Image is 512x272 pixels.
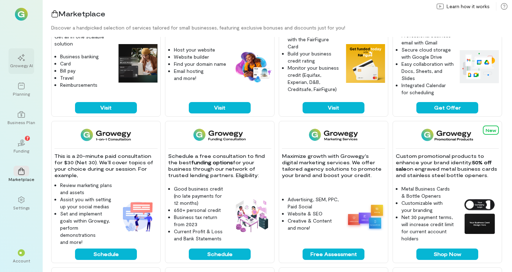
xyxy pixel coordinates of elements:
[174,68,226,82] li: Email hosting and more!
[60,182,113,196] li: Review marketing plans and assets
[288,210,340,217] li: Website & SEO
[174,60,226,68] li: Find your domain name
[460,197,499,236] img: Growegy Promo Products feature
[60,60,113,67] li: Card
[174,228,226,242] li: Current Profit & Loss and Bank Statements
[9,176,34,182] div: Marketplace
[81,128,131,141] img: 1-on-1 Consultation
[75,102,137,113] button: Visit
[401,32,454,46] li: Professional business email with Gmail
[51,24,512,31] div: Discover a handpicked selection of services tailored for small businesses, featuring exclusive bo...
[421,128,474,141] img: Growegy Promo Products
[174,214,226,228] li: Business tax return from 2023
[60,53,113,60] li: Business banking
[191,159,233,165] strong: funding options
[288,50,340,64] li: Build your business credit rating
[60,81,113,89] li: Reimbursements
[9,105,34,131] a: Business Plan
[14,148,29,154] div: Funding
[303,249,364,260] button: Free Assessment
[60,196,113,210] li: Assist you with setting up your social medias
[401,199,454,214] li: Customizable with your branding
[346,202,385,230] img: Growegy - Marketing Services feature
[168,153,271,178] p: Schedule a free consultation to find the best for your business through our network of trusted le...
[401,214,454,242] li: Net 30 payment terms, will increase credit limit for current account holders
[396,159,493,172] strong: 50% off sale
[309,128,358,141] img: Growegy - Marketing Services
[232,50,271,83] img: DreamHost feature
[189,249,251,260] button: Schedule
[401,46,454,60] li: Secure cloud storage with Google Drive
[401,60,454,82] li: Easy collaboration with Docs, Sheets, and Slides
[54,33,113,47] p: Get all in one scalable solution
[288,217,340,231] li: Creative & Content and more!
[282,153,385,178] p: Maximize growth with Growegy's digital marketing services. We offer tailored agency solutions to ...
[401,185,454,199] li: Metal Business Cards & Bottle Openers
[118,197,158,236] img: 1-on-1 Consultation feature
[416,102,478,113] button: Get Offer
[416,249,478,260] button: Shop Now
[174,207,226,214] li: 650+ personal credit
[288,29,340,50] li: Fund your business with the FairFigure Card
[174,53,226,60] li: Website builder
[174,185,226,207] li: Good business credit (no late payments for 12 months)
[13,258,30,263] div: Account
[9,191,34,216] a: Settings
[447,3,490,10] span: Learn how it works
[9,162,34,188] a: Marketplace
[60,210,113,246] li: Set and implement goals within Growegy, perform demonstrations and more!
[9,77,34,102] a: Planning
[54,153,158,178] p: This is a 20-minute paid consultation for $30 (Net 30). We’ll cover topics of your choice during ...
[346,44,385,83] img: FairFigure feature
[60,74,113,81] li: Travel
[303,102,364,113] button: Visit
[10,63,33,68] div: Growegy AI
[118,44,158,83] img: Brex feature
[13,205,30,210] div: Settings
[401,82,454,96] li: Integrated Calendar for scheduling
[7,119,35,125] div: Business Plan
[58,9,105,18] span: Marketplace
[75,249,137,260] button: Schedule
[13,91,30,97] div: Planning
[174,46,226,53] li: Host your website
[9,134,34,159] a: Funding
[460,50,499,83] img: Google Workspace feature
[60,67,113,74] li: Bill pay
[232,197,271,236] img: Funding Consultation feature
[288,64,340,93] li: Monitor your business credit (Equifax, Experian, D&B, Creditsafe, FairFigure)
[189,102,251,113] button: Visit
[288,196,340,210] li: Advertising, SEM, PPC, Paid Social
[193,128,246,141] img: Funding Consultation
[486,128,496,133] span: New
[396,153,499,178] p: Custom promotional products to enhance your brand identity. on engraved metal business cards and ...
[26,135,29,141] span: 7
[9,48,34,74] a: Growegy AI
